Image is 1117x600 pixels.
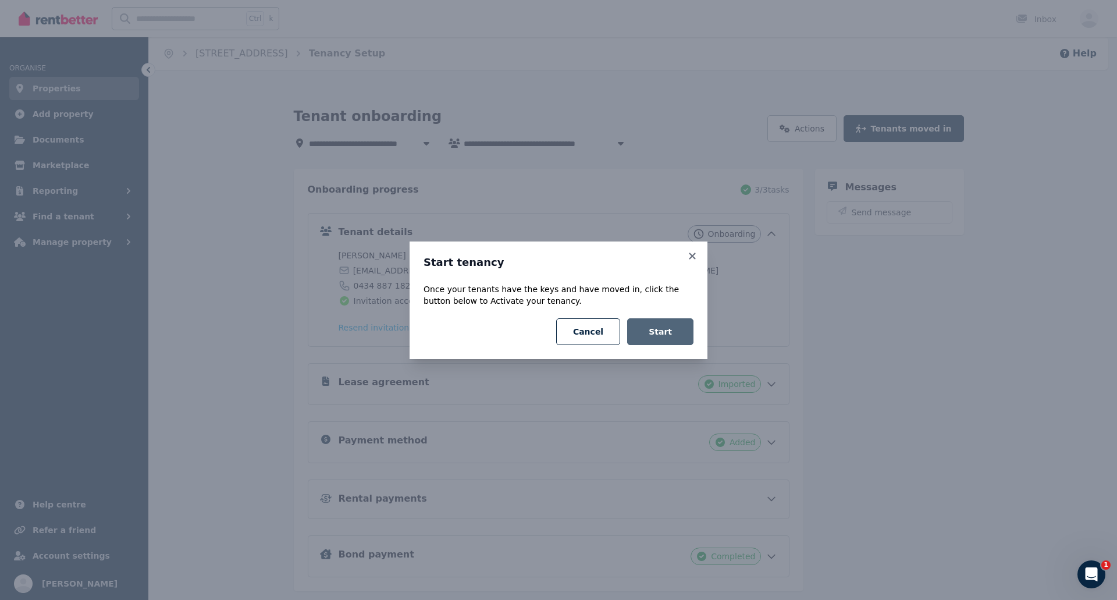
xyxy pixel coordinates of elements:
button: Start [627,318,693,345]
span: 1 [1101,560,1111,570]
p: Once your tenants have the keys and have moved in, click the button below to Activate your tenancy. [424,283,693,307]
h3: Start tenancy [424,255,693,269]
iframe: Intercom live chat [1077,560,1105,588]
button: Cancel [556,318,620,345]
